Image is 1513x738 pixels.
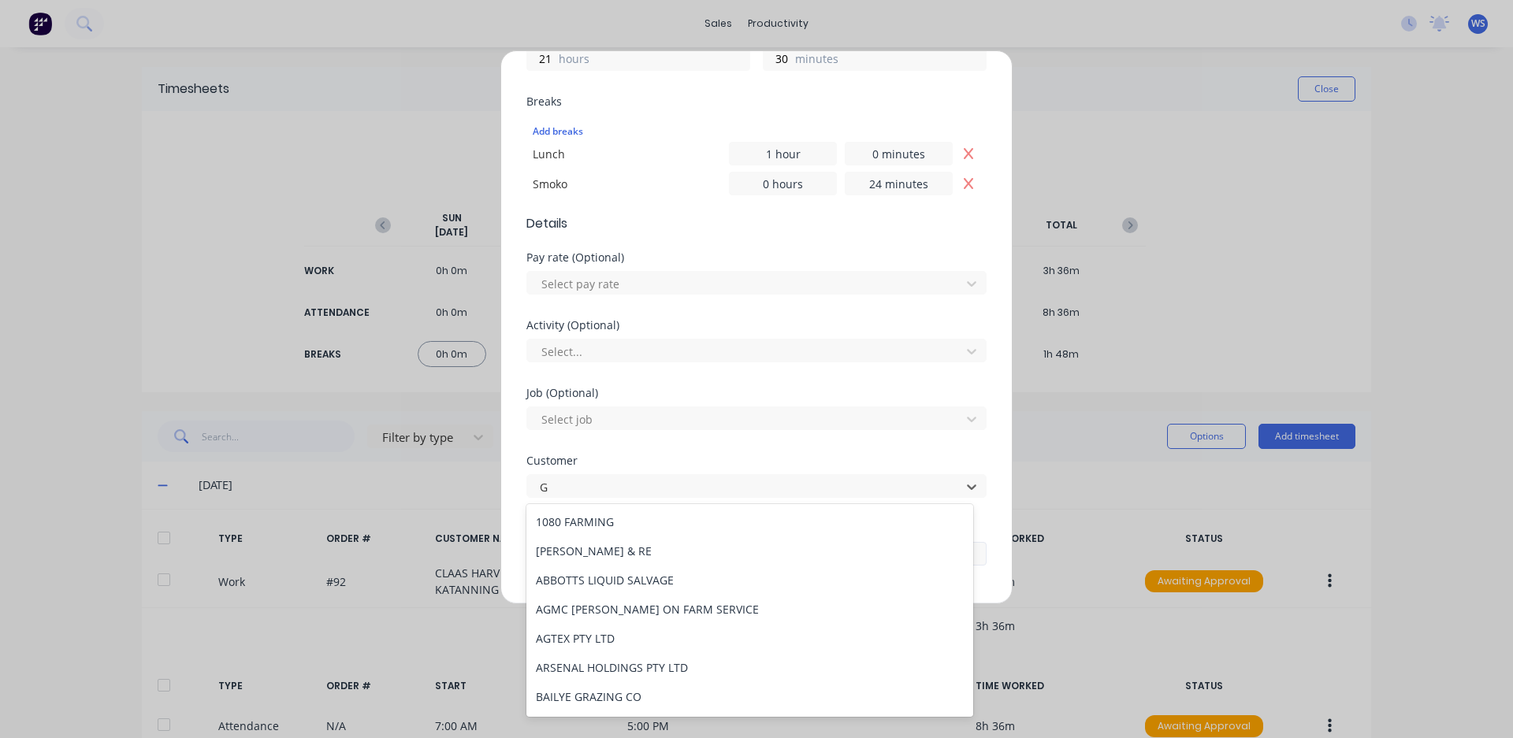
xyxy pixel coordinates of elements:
[533,146,729,162] div: Lunch
[526,595,973,624] div: AGMC [PERSON_NAME] ON FARM SERVICE
[764,46,791,70] input: 0
[957,142,980,165] button: Remove Lunch
[957,172,980,195] button: Remove Smoko
[526,653,973,682] div: ARSENAL HOLDINGS PTY LTD
[526,455,987,466] div: Customer
[526,388,987,399] div: Job (Optional)
[527,46,555,70] input: 0
[559,50,749,70] label: hours
[845,142,953,165] input: 0
[526,252,987,263] div: Pay rate (Optional)
[526,320,987,331] div: Activity (Optional)
[526,566,973,595] div: ABBOTTS LIQUID SALVAGE
[729,172,837,195] input: 0
[526,536,973,566] div: [PERSON_NAME] & RE
[526,214,987,233] span: Details
[795,50,986,70] label: minutes
[526,507,973,536] div: 1080 FARMING
[533,121,980,142] div: Add breaks
[845,172,953,195] input: 0
[533,176,729,192] div: Smoko
[526,96,987,107] div: Breaks
[729,142,837,165] input: 0
[526,624,973,653] div: AGTEX PTY LTD
[526,682,973,711] div: BAILYE GRAZING CO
